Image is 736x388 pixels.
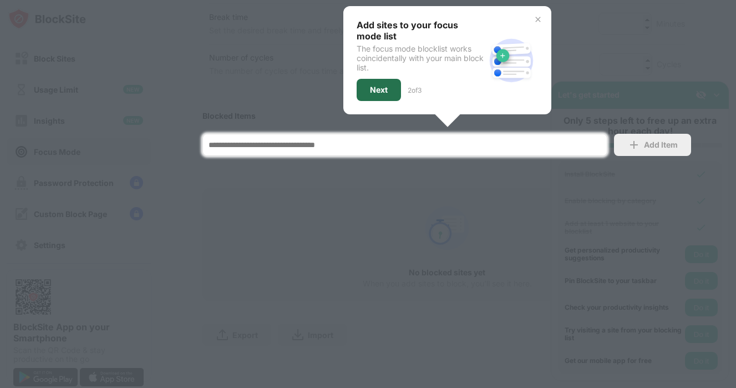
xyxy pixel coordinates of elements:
[485,34,538,87] img: block-site.svg
[408,86,422,94] div: 2 of 3
[370,85,388,94] div: Next
[534,15,542,24] img: x-button.svg
[357,19,485,42] div: Add sites to your focus mode list
[357,44,485,72] div: The focus mode blocklist works coincidentally with your main block list.
[644,140,678,149] div: Add Item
